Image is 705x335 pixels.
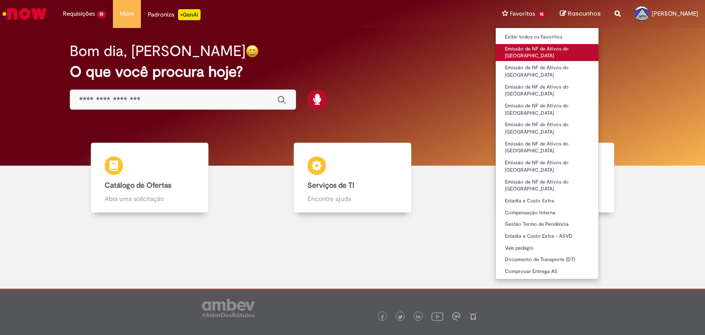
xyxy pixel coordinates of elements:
[97,11,106,18] span: 51
[568,9,601,18] span: Rascunhos
[431,310,443,322] img: logo_footer_youtube.png
[398,315,403,319] img: logo_footer_twitter.png
[416,314,420,320] img: logo_footer_linkedin.png
[202,299,255,317] img: logo_footer_ambev_rotulo_gray.png
[452,312,460,320] img: logo_footer_workplace.png
[496,158,599,175] a: Emissão de NF de Ativos do [GEOGRAPHIC_DATA]
[496,219,599,229] a: Gestão Termo de Pendência
[496,196,599,206] a: Estadia e Custo Extra
[469,312,477,320] img: logo_footer_naosei.png
[308,194,397,203] p: Encontre ajuda
[496,63,599,80] a: Emissão de NF de Ativos do [GEOGRAPHIC_DATA]
[496,32,599,42] a: Exibir todos os Favoritos
[120,9,134,18] span: More
[70,64,636,80] h2: O que você procura hoje?
[560,10,601,18] a: Rascunhos
[496,82,599,99] a: Emissão de NF de Ativos do [GEOGRAPHIC_DATA]
[178,9,201,20] p: +GenAi
[380,315,385,319] img: logo_footer_facebook.png
[652,10,698,17] span: [PERSON_NAME]
[496,267,599,277] a: Comprovar Entrega AS
[1,5,48,23] img: ServiceNow
[496,208,599,218] a: Compensação Interna
[496,139,599,156] a: Emissão de NF de Ativos do [GEOGRAPHIC_DATA]
[496,44,599,61] a: Emissão de NF de Ativos do [GEOGRAPHIC_DATA]
[510,9,535,18] span: Favoritos
[308,181,354,190] b: Serviços de TI
[246,45,259,58] img: happy-face.png
[454,143,657,213] a: Base de Conhecimento Consulte e aprenda
[48,143,251,213] a: Catálogo de Ofertas Abra uma solicitação
[70,43,246,59] h2: Bom dia, [PERSON_NAME]
[105,181,171,190] b: Catálogo de Ofertas
[63,9,95,18] span: Requisições
[148,9,201,20] div: Padroniza
[496,243,599,253] a: Vale pedágio
[496,231,599,241] a: Estadia e Custo Extra - ASVD
[496,120,599,137] a: Emissão de NF de Ativos do [GEOGRAPHIC_DATA]
[251,143,454,213] a: Serviços de TI Encontre ajuda
[496,101,599,118] a: Emissão de NF de Ativos do [GEOGRAPHIC_DATA]
[105,194,195,203] p: Abra uma solicitação
[496,255,599,265] a: Documento de Transporte (DT)
[496,177,599,194] a: Emissão de NF de Ativos do [GEOGRAPHIC_DATA]
[495,28,599,279] ul: Favoritos
[537,11,546,18] span: 15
